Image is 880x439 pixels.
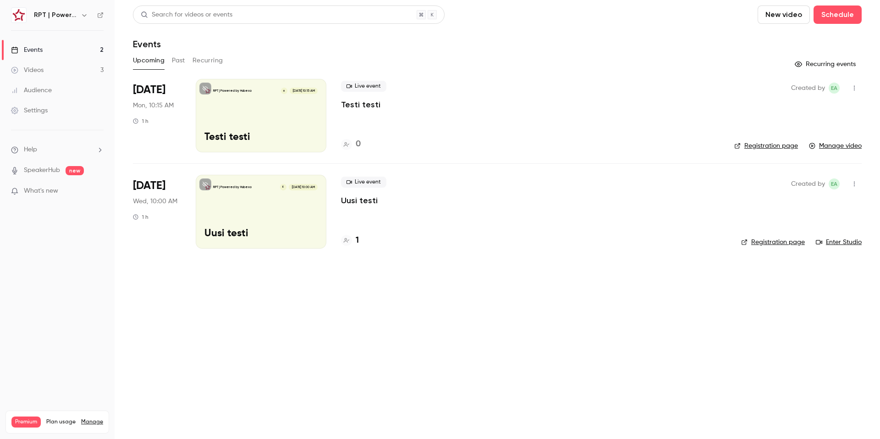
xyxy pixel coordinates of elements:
p: Testi testi [204,132,318,144]
a: Registration page [734,141,798,150]
div: Events [11,45,43,55]
span: Help [24,145,37,155]
span: What's new [24,186,58,196]
span: Erika Alava [829,178,840,189]
span: Created by [791,178,825,189]
div: Sep 22 Mon, 10:15 AM (Europe/Helsinki) [133,79,181,152]
h4: 1 [356,234,359,247]
button: Recurring events [791,57,862,72]
div: Audience [11,86,52,95]
span: [DATE] 10:00 AM [289,184,317,190]
div: 1 h [133,117,148,125]
span: Live event [341,177,386,188]
button: New video [758,6,810,24]
div: H [280,87,288,94]
a: Uusi testiRPT | Powered by HubexoE[DATE] 10:00 AMUusi testi [196,175,326,248]
div: Settings [11,106,48,115]
button: Upcoming [133,53,165,68]
li: help-dropdown-opener [11,145,104,155]
span: EA [831,178,837,189]
iframe: Noticeable Trigger [93,187,104,195]
span: Erika Alava [829,83,840,94]
div: Videos [11,66,44,75]
a: Uusi testi [341,195,378,206]
span: EA [831,83,837,94]
h6: RPT | Powered by Hubexo [34,11,77,20]
div: 1 h [133,213,148,221]
button: Past [172,53,185,68]
div: E [280,183,287,191]
a: Enter Studio [816,238,862,247]
span: [DATE] [133,178,165,193]
span: Created by [791,83,825,94]
button: Recurring [192,53,223,68]
span: [DATE] 10:15 AM [290,88,317,94]
p: RPT | Powered by Hubexo [213,185,252,189]
a: Testi testiRPT | Powered by HubexoH[DATE] 10:15 AMTesti testi [196,79,326,152]
a: SpeakerHub [24,166,60,175]
span: Plan usage [46,418,76,426]
button: Schedule [814,6,862,24]
span: [DATE] [133,83,165,97]
a: 1 [341,234,359,247]
span: Wed, 10:00 AM [133,197,177,206]
a: Testi testi [341,99,380,110]
span: Mon, 10:15 AM [133,101,174,110]
span: new [66,166,84,175]
img: RPT | Powered by Hubexo [11,8,26,22]
p: Uusi testi [204,228,318,240]
p: RPT | Powered by Hubexo [213,89,252,93]
a: 0 [341,138,361,150]
a: Registration page [741,238,805,247]
h4: 0 [356,138,361,150]
div: Search for videos or events [141,10,232,20]
span: Live event [341,81,386,92]
h1: Events [133,39,161,50]
div: Sep 24 Wed, 10:00 AM (Europe/Helsinki) [133,175,181,248]
span: Premium [11,417,41,428]
a: Manage [81,418,103,426]
a: Manage video [809,141,862,150]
